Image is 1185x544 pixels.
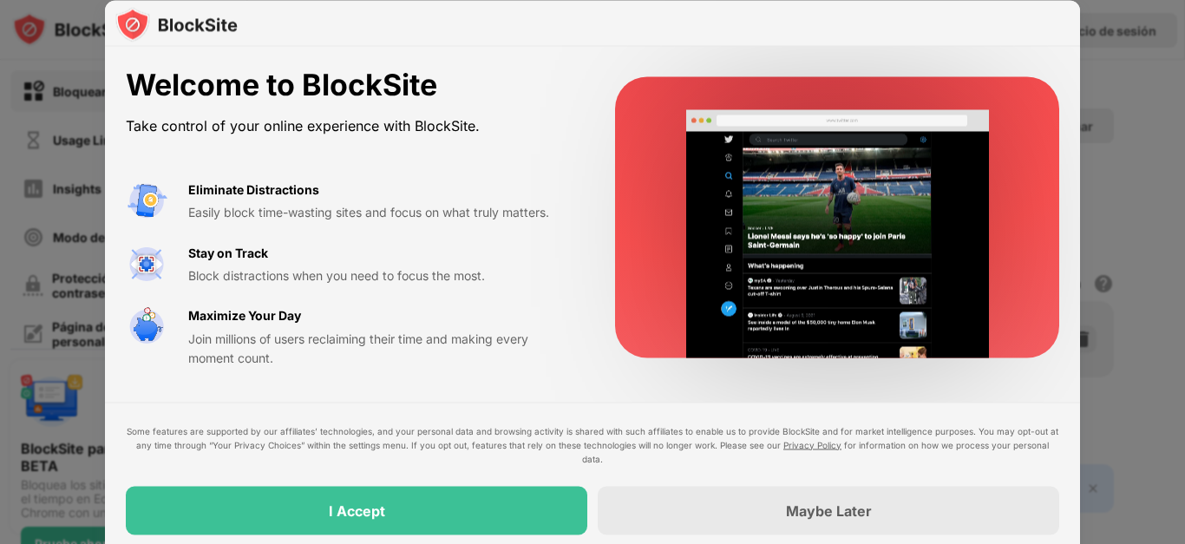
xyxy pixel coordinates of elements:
[126,306,167,348] img: value-safe-time.svg
[188,180,319,199] div: Eliminate Distractions
[188,265,573,285] div: Block distractions when you need to focus the most.
[329,501,385,519] div: I Accept
[126,423,1059,465] div: Some features are supported by our affiliates’ technologies, and your personal data and browsing ...
[126,180,167,221] img: value-avoid-distractions.svg
[115,7,238,42] img: logo-blocksite.svg
[126,243,167,285] img: value-focus.svg
[188,243,268,262] div: Stay on Track
[188,329,573,368] div: Join millions of users reclaiming their time and making every moment count.
[188,203,573,222] div: Easily block time-wasting sites and focus on what truly matters.
[126,68,573,103] div: Welcome to BlockSite
[188,306,301,325] div: Maximize Your Day
[786,501,872,519] div: Maybe Later
[126,113,573,138] div: Take control of your online experience with BlockSite.
[783,439,841,449] a: Privacy Policy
